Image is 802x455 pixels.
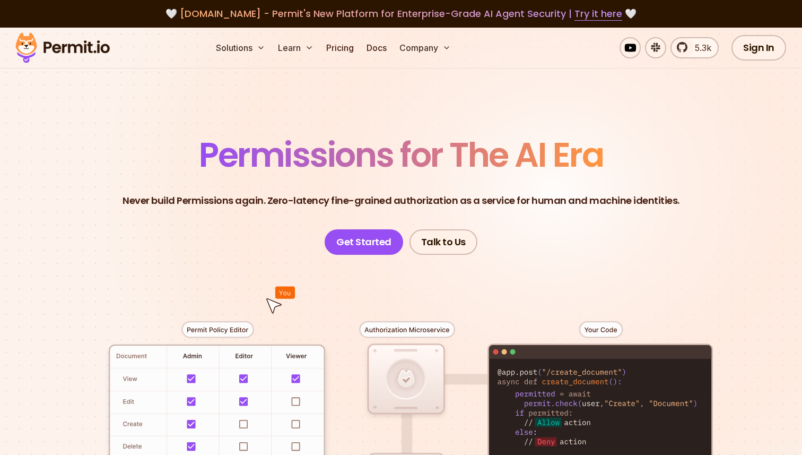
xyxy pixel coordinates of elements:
[25,6,777,21] div: 🤍 🤍
[670,37,719,58] a: 5.3k
[325,229,403,255] a: Get Started
[180,7,622,20] span: [DOMAIN_NAME] - Permit's New Platform for Enterprise-Grade AI Agent Security |
[212,37,269,58] button: Solutions
[11,30,115,66] img: Permit logo
[362,37,391,58] a: Docs
[123,193,679,208] p: Never build Permissions again. Zero-latency fine-grained authorization as a service for human and...
[731,35,786,61] a: Sign In
[688,41,711,54] span: 5.3k
[322,37,358,58] a: Pricing
[574,7,622,21] a: Try it here
[395,37,455,58] button: Company
[199,131,603,178] span: Permissions for The AI Era
[274,37,318,58] button: Learn
[409,229,477,255] a: Talk to Us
